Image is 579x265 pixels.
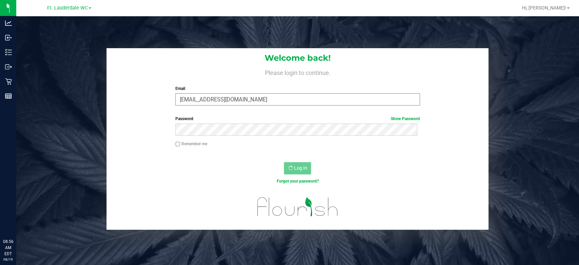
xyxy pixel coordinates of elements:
h4: Please login to continue. [107,68,488,76]
img: flourish_logo.svg [250,191,345,222]
p: 08/19 [3,257,13,262]
a: Show Password [391,116,420,121]
inline-svg: Inventory [5,49,12,56]
label: Remember me [175,141,207,147]
inline-svg: Inbound [5,34,12,41]
h1: Welcome back! [107,54,488,62]
inline-svg: Reports [5,93,12,99]
inline-svg: Analytics [5,20,12,26]
span: Hi, [PERSON_NAME]! [522,5,566,11]
a: Forgot your password? [276,179,319,184]
span: Ft. Lauderdale WC [47,5,88,11]
inline-svg: Outbound [5,63,12,70]
input: Remember me [175,142,180,147]
p: 08:56 AM EDT [3,239,13,257]
label: Email [175,86,420,92]
span: Password [175,116,193,121]
button: Log In [284,162,311,174]
inline-svg: Retail [5,78,12,85]
span: Log In [294,165,307,171]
